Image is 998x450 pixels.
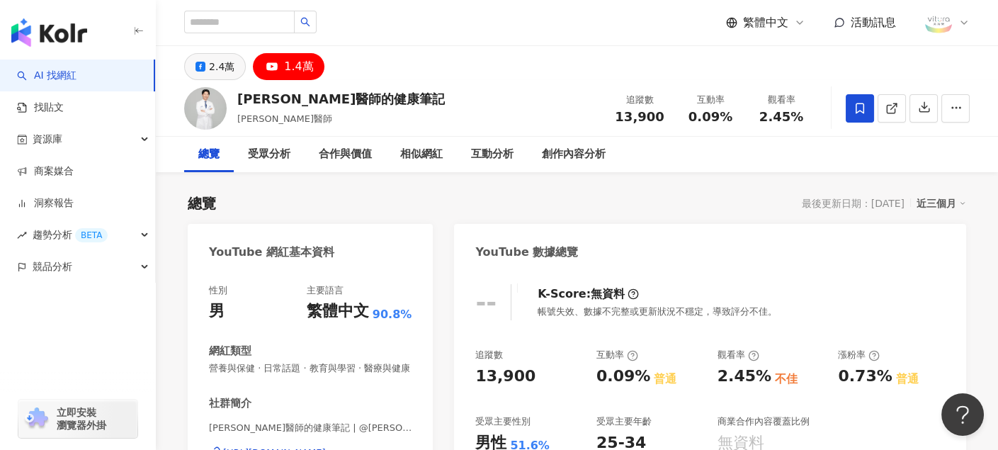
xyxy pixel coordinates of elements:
[33,123,62,155] span: 資源庫
[253,53,324,80] button: 1.4萬
[471,146,514,163] div: 互動分析
[400,146,443,163] div: 相似網紅
[591,286,625,302] div: 無資料
[596,349,638,361] div: 互動率
[596,366,650,388] div: 0.09%
[475,244,578,260] div: YouTube 數據總覽
[307,300,369,322] div: 繁體中文
[654,371,676,387] div: 普通
[542,146,606,163] div: 創作內容分析
[209,422,412,434] span: [PERSON_NAME]醫師的健康筆記 | @[PERSON_NAME]醫師的健康筆記 | UCG05ffyuJ3XUphob1ma6g3g
[743,15,788,30] span: 繁體中文
[18,400,137,438] a: chrome extension立即安裝 瀏覽器外掛
[209,344,251,359] div: 網紅類型
[209,57,234,77] div: 2.4萬
[209,396,251,411] div: 社群簡介
[11,18,87,47] img: logo
[17,101,64,115] a: 找貼文
[188,193,216,213] div: 總覽
[75,228,108,242] div: BETA
[23,407,50,430] img: chrome extension
[838,349,880,361] div: 漲粉率
[17,196,74,210] a: 洞察報告
[17,69,76,83] a: searchAI 找網紅
[754,93,808,107] div: 觀看率
[209,284,227,297] div: 性別
[307,284,344,297] div: 主要語言
[209,244,334,260] div: YouTube 網紅基本資料
[17,230,27,240] span: rise
[475,366,535,388] div: 13,900
[33,251,72,283] span: 競品分析
[475,288,497,317] div: --
[300,17,310,27] span: search
[802,198,905,209] div: 最後更新日期：[DATE]
[896,371,919,387] div: 普通
[613,93,667,107] div: 追蹤數
[851,16,896,29] span: 活動訊息
[925,9,952,36] img: 289788395_109780741784748_5251775858296387965_n.jpg
[475,349,503,361] div: 追蹤數
[838,366,892,388] div: 0.73%
[237,113,332,124] span: [PERSON_NAME]醫師
[538,305,777,318] div: 帳號失效、數據不完整或更新狀況不穩定，導致評分不佳。
[718,415,810,428] div: 商業合作內容覆蓋比例
[209,362,412,375] span: 營養與保健 · 日常話題 · 教育與學習 · 醫療與健康
[917,194,966,213] div: 近三個月
[718,366,771,388] div: 2.45%
[248,146,290,163] div: 受眾分析
[759,110,803,124] span: 2.45%
[475,415,531,428] div: 受眾主要性別
[615,109,664,124] span: 13,900
[209,300,225,322] div: 男
[184,87,227,130] img: KOL Avatar
[184,53,246,80] button: 2.4萬
[237,90,445,108] div: [PERSON_NAME]醫師的健康筆記
[538,286,639,302] div: K-Score :
[17,164,74,179] a: 商案媒合
[198,146,220,163] div: 總覽
[941,393,984,436] iframe: Help Scout Beacon - Open
[684,93,737,107] div: 互動率
[33,219,108,251] span: 趨勢分析
[319,146,372,163] div: 合作與價值
[688,110,732,124] span: 0.09%
[373,307,412,322] span: 90.8%
[596,415,652,428] div: 受眾主要年齡
[718,349,759,361] div: 觀看率
[284,57,313,77] div: 1.4萬
[775,371,798,387] div: 不佳
[57,406,106,432] span: 立即安裝 瀏覽器外掛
